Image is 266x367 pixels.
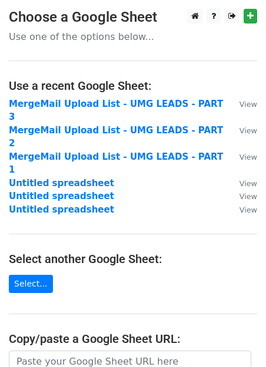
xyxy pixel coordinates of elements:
[9,191,114,201] a: Untitled spreadsheet
[9,31,257,43] p: Use one of the options below...
[228,125,257,136] a: View
[228,191,257,201] a: View
[9,275,53,293] a: Select...
[228,151,257,162] a: View
[240,153,257,161] small: View
[9,332,257,346] h4: Copy/paste a Google Sheet URL:
[9,252,257,266] h4: Select another Google Sheet:
[9,125,223,149] a: MergeMail Upload List - UMG LEADS - PART 2
[240,126,257,135] small: View
[9,99,223,123] a: MergeMail Upload List - UMG LEADS - PART 3
[228,204,257,215] a: View
[9,178,114,188] a: Untitled spreadsheet
[9,151,223,176] a: MergeMail Upload List - UMG LEADS - PART 1
[9,9,257,26] h3: Choose a Google Sheet
[228,178,257,188] a: View
[240,100,257,109] small: View
[240,192,257,201] small: View
[240,179,257,188] small: View
[228,99,257,109] a: View
[9,204,114,215] a: Untitled spreadsheet
[9,79,257,93] h4: Use a recent Google Sheet:
[240,206,257,214] small: View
